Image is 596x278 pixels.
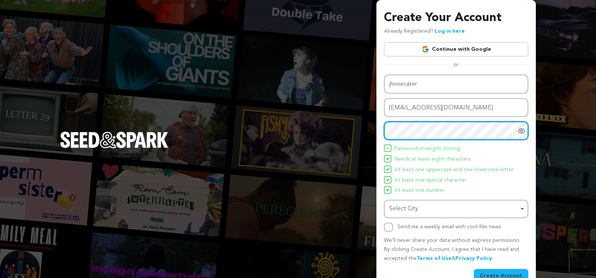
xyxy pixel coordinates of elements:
label: Send me a weekly email with cool film news [397,224,501,229]
span: Needs at least eight characters. [394,155,472,164]
div: Select City [389,204,519,214]
span: At least one uppercase and one lowercase letter. [394,166,514,175]
img: Seed&Spark Icon [386,178,389,181]
p: Already Registered? [384,27,465,36]
a: Seed&Spark Homepage [60,132,168,163]
img: Google logo [422,46,429,53]
input: Email address [384,98,528,117]
h3: Create Your Account [384,9,528,27]
a: Privacy Policy [455,256,492,261]
span: or [449,61,463,68]
img: Seed&Spark Icon [386,168,389,171]
a: Show password as plain text. Warning: this will display your password on the screen. [518,127,525,135]
span: Password strength: strong [394,144,460,153]
input: Name [384,74,528,94]
a: Terms of Use [417,256,452,261]
img: Seed&Spark Icon [386,157,389,160]
p: We’ll never share your data without express permission. By clicking Create Account, I agree that ... [384,236,528,263]
img: Seed&Spark Logo [60,132,168,148]
a: Continue with Google [384,42,528,56]
img: Seed&Spark Icon [386,147,389,150]
a: Log in here [435,29,465,34]
span: At least one special character. [394,176,467,185]
img: Seed&Spark Icon [386,188,389,191]
span: At least one number. [394,186,445,195]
